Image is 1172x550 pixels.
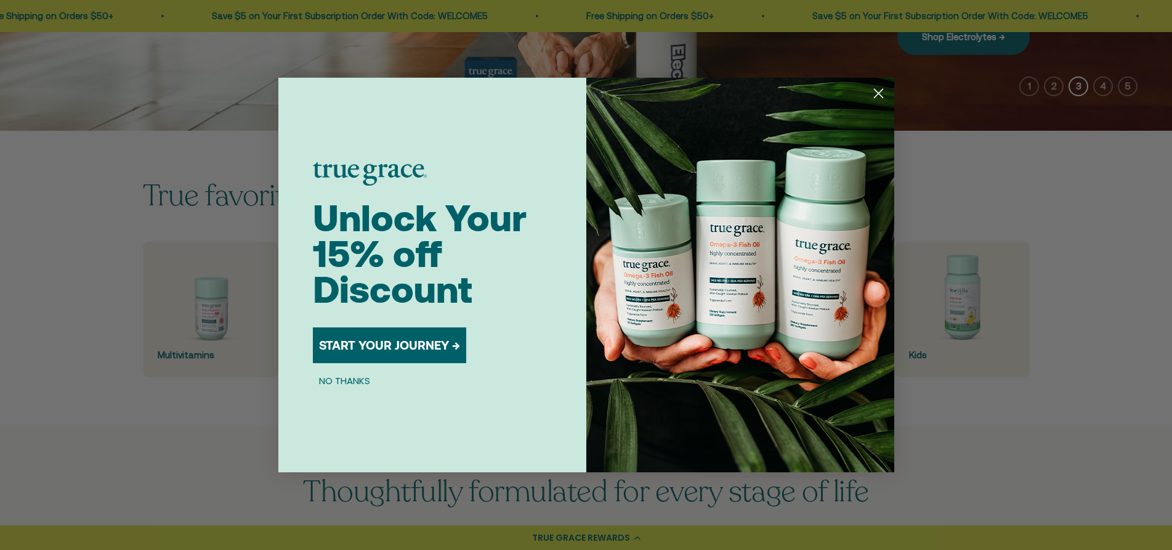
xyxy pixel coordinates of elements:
[313,327,466,363] button: START YOUR JOURNEY →
[313,162,427,186] img: logo placeholder
[313,197,527,311] span: Unlock Your 15% off Discount
[868,83,889,104] button: Close dialog
[586,78,894,472] img: 098727d5-50f8-4f9b-9554-844bb8da1403.jpeg
[313,373,376,388] button: NO THANKS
